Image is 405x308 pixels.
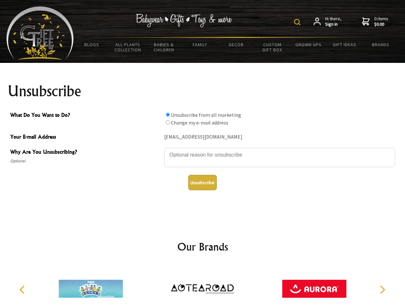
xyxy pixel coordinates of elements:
button: Next [375,283,389,297]
a: Gift Ideas [326,38,363,51]
strong: Sign in [325,21,342,27]
span: Optional [10,157,161,165]
span: What Do You Want to Do? [10,111,161,120]
a: Grown Ups [290,38,326,51]
a: Decor [218,38,254,51]
img: product search [294,19,300,25]
a: BLOGS [74,38,110,51]
h1: Unsubscribe [8,83,398,99]
div: [EMAIL_ADDRESS][DOMAIN_NAME] [164,132,395,142]
a: Brands [363,38,399,51]
a: All Plants Collection [110,38,146,56]
span: Why Are You Unsubscribing? [10,148,161,157]
input: What Do You Want to Do? [166,120,170,124]
a: 0 items$0.00 [362,16,388,27]
span: Your E-mail Address [10,133,161,142]
a: Custom Gift Box [254,38,291,56]
input: What Do You Want to Do? [166,113,170,117]
img: Babyware - Gifts - Toys and more... [6,6,74,60]
a: Babies & Children [146,38,182,56]
span: 0 items [374,16,388,27]
label: Unsubscribe from all marketing [171,112,241,118]
label: Change my e-mail address [171,119,228,126]
h2: Our Brands [13,239,392,254]
button: Previous [16,283,30,297]
a: Family [182,38,218,51]
img: Babywear - Gifts - Toys & more [136,14,232,27]
span: Hi there, [325,16,342,27]
button: Unsubscribe [188,175,217,190]
strong: $0.00 [374,21,388,27]
textarea: Why Are You Unsubscribing? [164,148,395,167]
a: Hi there,Sign in [314,16,342,27]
